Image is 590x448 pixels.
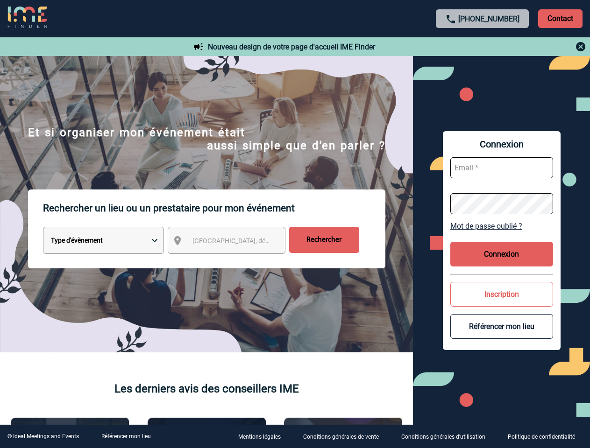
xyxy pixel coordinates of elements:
[450,242,553,266] button: Connexion
[101,433,151,440] a: Référencer mon lieu
[394,432,500,441] a: Conditions générales d'utilisation
[238,434,281,441] p: Mentions légales
[303,434,379,441] p: Conditions générales de vente
[458,14,519,23] a: [PHONE_NUMBER]
[7,433,79,440] div: © Ideal Meetings and Events
[538,9,583,28] p: Contact
[450,314,553,339] button: Référencer mon lieu
[508,434,575,441] p: Politique de confidentialité
[500,432,590,441] a: Politique de confidentialité
[450,139,553,150] span: Connexion
[450,282,553,307] button: Inscription
[192,237,322,245] span: [GEOGRAPHIC_DATA], département, région...
[450,222,553,231] a: Mot de passe oublié ?
[401,434,485,441] p: Conditions générales d'utilisation
[450,157,553,178] input: Email *
[231,432,296,441] a: Mentions légales
[43,189,385,227] p: Rechercher un lieu ou un prestataire pour mon événement
[296,432,394,441] a: Conditions générales de vente
[445,14,456,25] img: call-24-px.png
[289,227,359,253] input: Rechercher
